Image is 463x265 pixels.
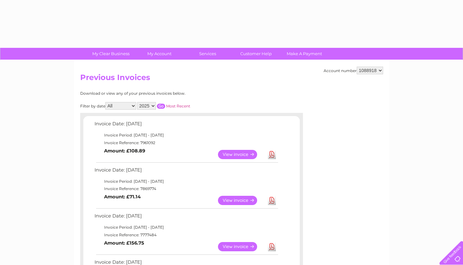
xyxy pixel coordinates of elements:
[268,196,276,205] a: Download
[166,104,190,108] a: Most Recent
[218,150,265,159] a: View
[268,150,276,159] a: Download
[218,196,265,205] a: View
[93,166,279,178] td: Invoice Date: [DATE]
[93,178,279,185] td: Invoice Period: [DATE] - [DATE]
[85,48,137,60] a: My Clear Business
[93,120,279,131] td: Invoice Date: [DATE]
[80,91,247,96] div: Download or view any of your previous invoices below.
[268,242,276,251] a: Download
[93,224,279,231] td: Invoice Period: [DATE] - [DATE]
[93,212,279,224] td: Invoice Date: [DATE]
[93,185,279,193] td: Invoice Reference: 7869774
[278,48,331,60] a: Make A Payment
[230,48,282,60] a: Customer Help
[93,139,279,147] td: Invoice Reference: 7961092
[324,67,383,74] div: Account number
[80,102,247,110] div: Filter by date
[104,148,145,154] b: Amount: £108.89
[93,131,279,139] td: Invoice Period: [DATE] - [DATE]
[93,231,279,239] td: Invoice Reference: 7777484
[104,240,144,246] b: Amount: £156.75
[181,48,234,60] a: Services
[104,194,141,200] b: Amount: £71.14
[133,48,186,60] a: My Account
[218,242,265,251] a: View
[80,73,383,85] h2: Previous Invoices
